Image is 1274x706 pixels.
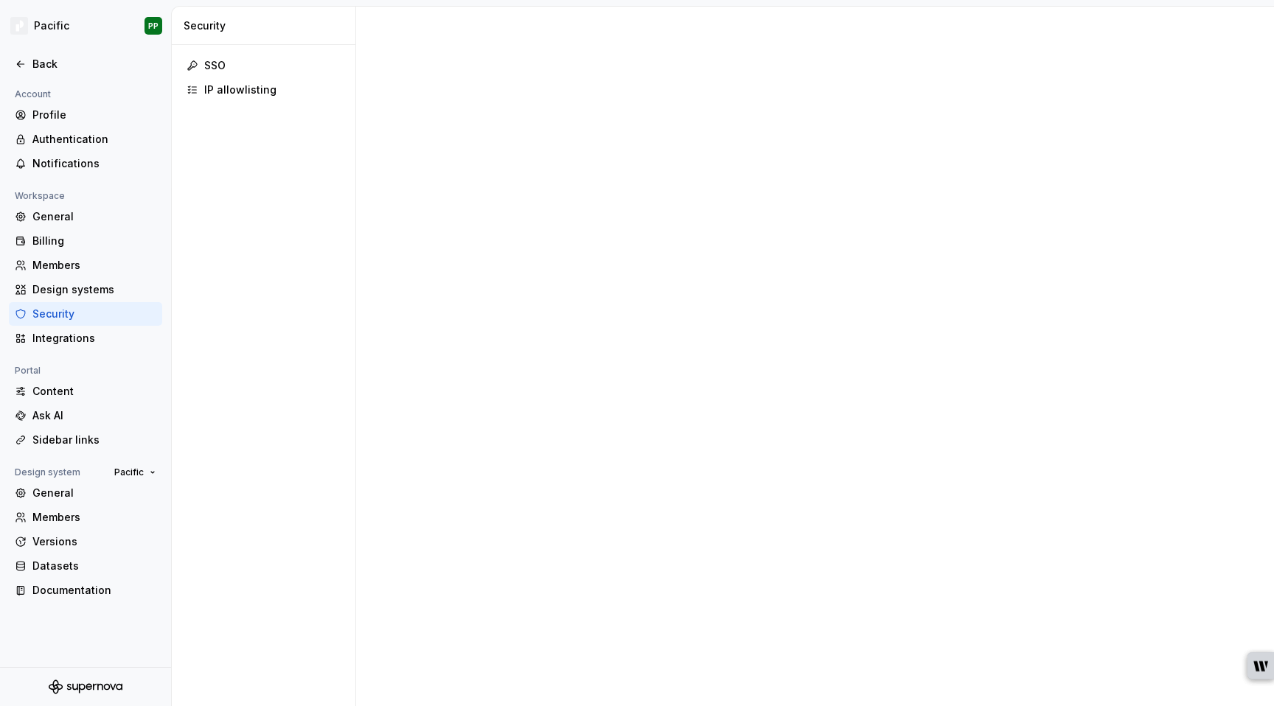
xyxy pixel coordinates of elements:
[32,209,156,224] div: General
[32,384,156,399] div: Content
[32,408,156,423] div: Ask AI
[9,278,162,301] a: Design systems
[9,380,162,403] a: Content
[32,108,156,122] div: Profile
[9,362,46,380] div: Portal
[9,506,162,529] a: Members
[32,534,156,549] div: Versions
[32,282,156,297] div: Design systems
[32,307,156,321] div: Security
[32,331,156,346] div: Integrations
[9,326,162,350] a: Integrations
[32,510,156,525] div: Members
[9,85,57,103] div: Account
[204,58,341,73] div: SSO
[9,428,162,452] a: Sidebar links
[32,559,156,573] div: Datasets
[181,78,347,102] a: IP allowlisting
[32,57,156,71] div: Back
[32,433,156,447] div: Sidebar links
[204,83,341,97] div: IP allowlisting
[9,404,162,427] a: Ask AI
[9,205,162,228] a: General
[32,234,156,248] div: Billing
[9,254,162,277] a: Members
[9,579,162,602] a: Documentation
[32,156,156,171] div: Notifications
[32,258,156,273] div: Members
[9,302,162,326] a: Security
[32,132,156,147] div: Authentication
[34,18,69,33] div: Pacific
[32,486,156,500] div: General
[9,481,162,505] a: General
[9,530,162,553] a: Versions
[32,583,156,598] div: Documentation
[49,679,122,694] svg: Supernova Logo
[9,229,162,253] a: Billing
[9,52,162,76] a: Back
[9,187,71,205] div: Workspace
[181,54,347,77] a: SSO
[10,17,28,35] img: 8d0dbd7b-a897-4c39-8ca0-62fbda938e11.png
[148,20,159,32] div: PP
[184,18,349,33] div: Security
[9,554,162,578] a: Datasets
[9,127,162,151] a: Authentication
[114,466,144,478] span: Pacific
[9,103,162,127] a: Profile
[9,152,162,175] a: Notifications
[3,10,168,42] button: PacificPP
[9,464,86,481] div: Design system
